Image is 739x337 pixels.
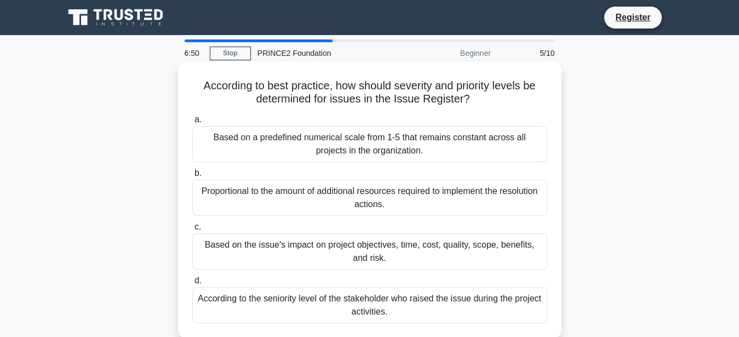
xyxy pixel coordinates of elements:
a: Register [609,10,657,24]
div: 6:50 [178,42,210,64]
a: Stop [210,47,251,60]
h5: According to best practice, how should severity and priority levels be determined for issues in t... [191,79,548,106]
div: According to the seniority level of the stakeholder who raised the issue during the project activ... [192,287,547,323]
span: a. [194,115,202,124]
span: d. [194,276,202,285]
div: Proportional to the amount of additional resources required to implement the resolution actions. [192,180,547,216]
span: c. [194,222,201,231]
div: Based on a predefined numerical scale from 1-5 that remains constant across all projects in the o... [192,126,547,162]
span: b. [194,168,202,178]
div: Based on the issue's impact on project objectives, time, cost, quality, scope, benefits, and risk. [192,233,547,270]
div: 5/10 [497,42,562,64]
div: PRINCE2 Foundation [251,42,402,64]
div: Beginner [402,42,497,64]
